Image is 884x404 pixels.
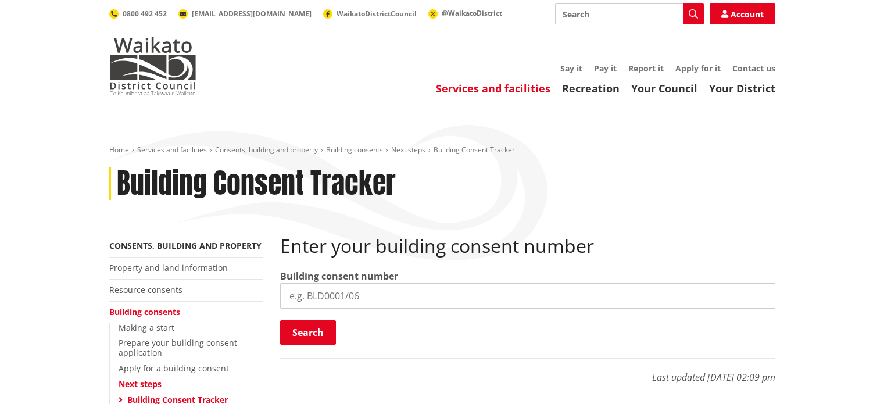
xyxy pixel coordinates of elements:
a: Apply for a building consent [119,363,229,374]
a: Contact us [732,63,775,74]
a: @WaikatoDistrict [428,8,502,18]
img: Waikato District Council - Te Kaunihera aa Takiwaa o Waikato [109,37,196,95]
a: Your District [709,81,775,95]
a: Prepare your building consent application [119,337,237,358]
a: Consents, building and property [215,145,318,155]
a: Building consents [109,306,180,317]
input: Search input [555,3,704,24]
input: e.g. BLD0001/06 [280,283,775,309]
p: Last updated [DATE] 02:09 pm [280,358,775,384]
span: Building Consent Tracker [434,145,515,155]
span: @WaikatoDistrict [442,8,502,18]
a: Services and facilities [436,81,550,95]
a: Home [109,145,129,155]
span: [EMAIL_ADDRESS][DOMAIN_NAME] [192,9,312,19]
nav: breadcrumb [109,145,775,155]
a: Say it [560,63,582,74]
a: Property and land information [109,262,228,273]
a: Next steps [391,145,425,155]
a: Apply for it [675,63,721,74]
button: Search [280,320,336,345]
a: Recreation [562,81,620,95]
a: Building consents [326,145,383,155]
a: Next steps [119,378,162,389]
span: 0800 492 452 [123,9,167,19]
h1: Building Consent Tracker [117,167,396,201]
a: [EMAIL_ADDRESS][DOMAIN_NAME] [178,9,312,19]
h2: Enter your building consent number [280,235,775,257]
a: 0800 492 452 [109,9,167,19]
label: Building consent number [280,269,398,283]
a: WaikatoDistrictCouncil [323,9,417,19]
a: Services and facilities [137,145,207,155]
a: Pay it [594,63,617,74]
a: Your Council [631,81,697,95]
a: Consents, building and property [109,240,262,251]
a: Resource consents [109,284,182,295]
a: Account [710,3,775,24]
a: Report it [628,63,664,74]
a: Making a start [119,322,174,333]
span: WaikatoDistrictCouncil [337,9,417,19]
